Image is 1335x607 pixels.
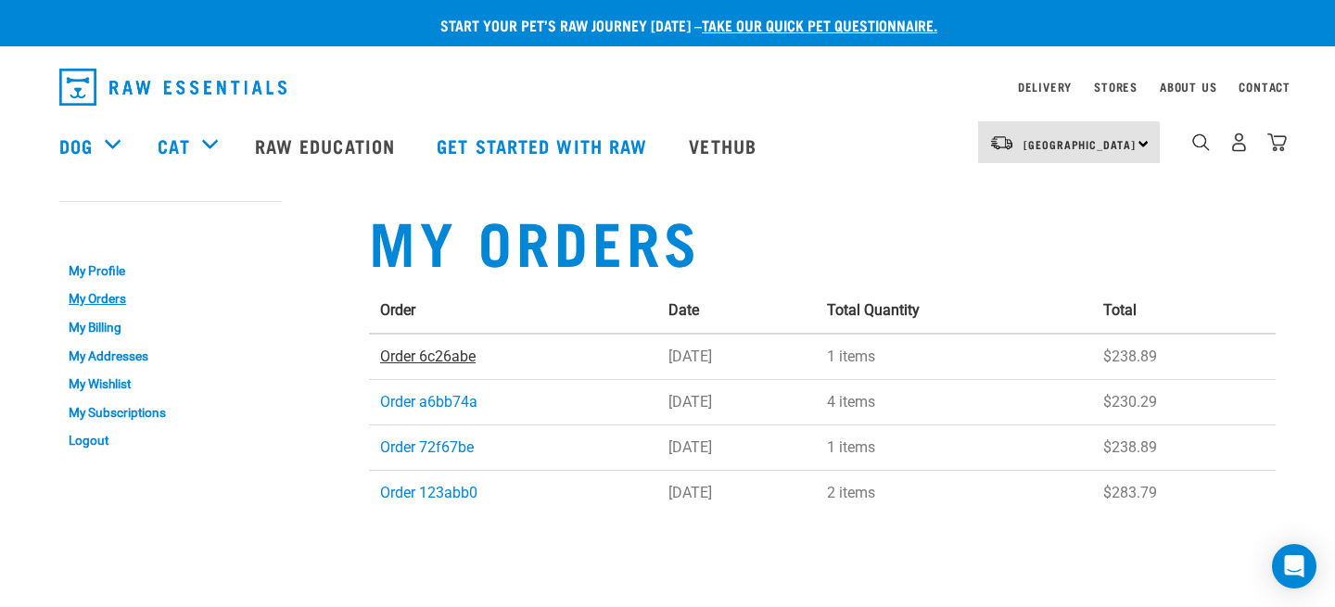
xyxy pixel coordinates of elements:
[1239,83,1290,90] a: Contact
[657,424,816,470] td: [DATE]
[1092,288,1276,334] th: Total
[418,108,670,183] a: Get started with Raw
[670,108,780,183] a: Vethub
[1092,334,1276,380] td: $238.89
[59,220,149,228] a: My Account
[59,370,282,398] a: My Wishlist
[59,426,282,455] a: Logout
[657,334,816,380] td: [DATE]
[657,379,816,424] td: [DATE]
[816,334,1093,380] td: 1 items
[59,342,282,371] a: My Addresses
[59,257,282,285] a: My Profile
[59,285,282,314] a: My Orders
[1018,83,1072,90] a: Delivery
[1094,83,1138,90] a: Stores
[158,132,189,159] a: Cat
[44,61,1290,113] nav: dropdown navigation
[1192,133,1210,151] img: home-icon-1@2x.png
[816,288,1093,334] th: Total Quantity
[380,393,477,411] a: Order a6bb74a
[380,484,477,501] a: Order 123abb0
[1267,133,1287,152] img: home-icon@2x.png
[816,379,1093,424] td: 4 items
[59,398,282,427] a: My Subscriptions
[59,313,282,342] a: My Billing
[369,288,657,334] th: Order
[816,470,1093,515] td: 2 items
[1272,544,1316,588] div: Open Intercom Messenger
[380,348,476,365] a: Order 6c26abe
[1023,141,1136,147] span: [GEOGRAPHIC_DATA]
[380,438,474,456] a: Order 72f67be
[1092,379,1276,424] td: $230.29
[816,424,1093,470] td: 1 items
[657,288,816,334] th: Date
[59,69,286,106] img: Raw Essentials Logo
[1092,424,1276,470] td: $238.89
[1229,133,1249,152] img: user.png
[702,20,937,29] a: take our quick pet questionnaire.
[59,132,93,159] a: Dog
[236,108,418,183] a: Raw Education
[369,207,1276,273] h1: My Orders
[657,470,816,515] td: [DATE]
[1160,83,1216,90] a: About Us
[989,134,1014,151] img: van-moving.png
[1092,470,1276,515] td: $283.79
